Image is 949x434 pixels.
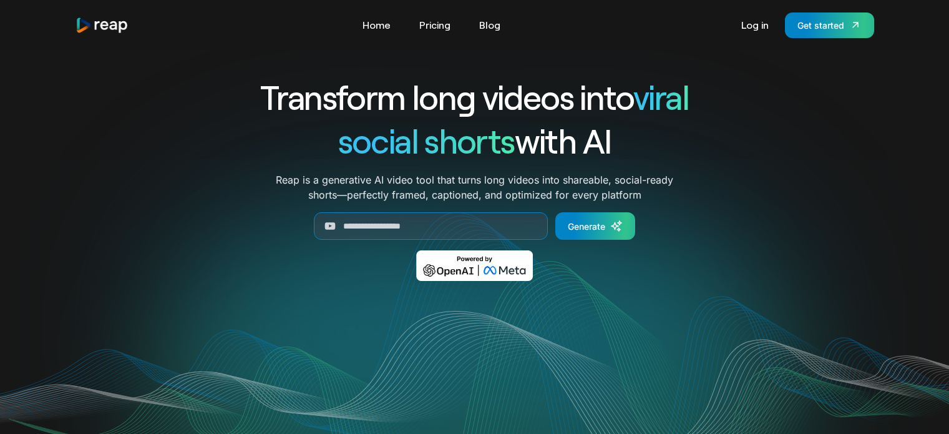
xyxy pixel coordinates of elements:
[633,76,689,117] span: viral
[735,15,775,35] a: Log in
[75,17,129,34] a: home
[338,120,515,160] span: social shorts
[416,250,533,281] img: Powered by OpenAI & Meta
[356,15,397,35] a: Home
[555,212,635,240] a: Generate
[215,212,734,240] form: Generate Form
[215,119,734,162] h1: with AI
[785,12,874,38] a: Get started
[413,15,457,35] a: Pricing
[797,19,844,32] div: Get started
[75,17,129,34] img: reap logo
[473,15,507,35] a: Blog
[276,172,673,202] p: Reap is a generative AI video tool that turns long videos into shareable, social-ready shorts—per...
[568,220,605,233] div: Generate
[215,75,734,119] h1: Transform long videos into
